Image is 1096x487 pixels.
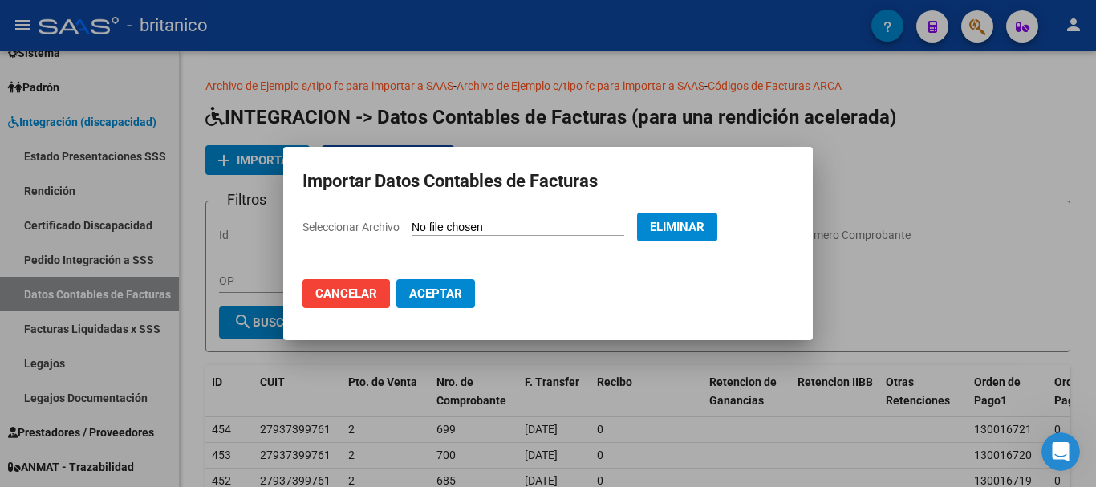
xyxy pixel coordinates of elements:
span: Seleccionar Archivo [302,221,400,233]
h2: Importar Datos Contables de Facturas [302,166,794,197]
span: Cancelar [315,286,377,301]
button: Aceptar [396,279,475,308]
iframe: Intercom live chat [1041,432,1080,471]
button: Eliminar [637,213,717,241]
span: Eliminar [650,220,704,234]
span: Aceptar [409,286,462,301]
button: Cancelar [302,279,390,308]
